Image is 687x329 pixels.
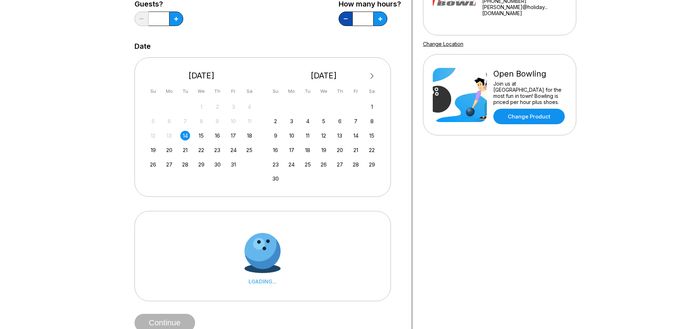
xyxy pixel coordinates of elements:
div: Choose Monday, November 17th, 2025 [287,145,296,155]
div: Choose Saturday, November 22nd, 2025 [367,145,377,155]
div: Choose Friday, November 14th, 2025 [351,131,361,140]
div: Choose Wednesday, November 26th, 2025 [319,160,329,169]
div: Choose Sunday, October 19th, 2025 [148,145,158,155]
div: Th [335,86,345,96]
div: Choose Sunday, October 26th, 2025 [148,160,158,169]
div: Tu [303,86,313,96]
div: Not available Saturday, October 11th, 2025 [245,116,254,126]
label: Date [135,42,151,50]
div: Choose Wednesday, October 22nd, 2025 [197,145,206,155]
div: Choose Tuesday, November 11th, 2025 [303,131,313,140]
div: Choose Tuesday, October 28th, 2025 [180,160,190,169]
div: Choose Friday, October 31st, 2025 [229,160,238,169]
a: Change Product [493,109,565,124]
div: Choose Tuesday, November 25th, 2025 [303,160,313,169]
div: month 2025-11 [270,101,378,184]
div: Choose Saturday, November 29th, 2025 [367,160,377,169]
div: Choose Tuesday, November 18th, 2025 [303,145,313,155]
div: Tu [180,86,190,96]
div: Su [271,86,281,96]
div: [DATE] [268,71,380,81]
div: Choose Monday, November 10th, 2025 [287,131,296,140]
div: Not available Thursday, October 9th, 2025 [212,116,222,126]
div: We [319,86,329,96]
div: Choose Wednesday, November 12th, 2025 [319,131,329,140]
div: Not available Wednesday, October 8th, 2025 [197,116,206,126]
div: Choose Friday, November 7th, 2025 [351,116,361,126]
div: Choose Monday, October 27th, 2025 [164,160,174,169]
div: [DATE] [146,71,257,81]
a: [PERSON_NAME]@holiday...[DOMAIN_NAME] [482,4,566,16]
div: Choose Wednesday, November 19th, 2025 [319,145,329,155]
div: Su [148,86,158,96]
div: month 2025-10 [147,101,256,169]
div: Choose Thursday, October 23rd, 2025 [212,145,222,155]
div: Open Bowling [493,69,567,79]
div: Choose Monday, November 24th, 2025 [287,160,296,169]
div: Choose Wednesday, November 5th, 2025 [319,116,329,126]
div: Choose Tuesday, October 14th, 2025 [180,131,190,140]
div: Choose Monday, October 20th, 2025 [164,145,174,155]
div: Choose Wednesday, October 29th, 2025 [197,160,206,169]
img: Open Bowling [433,68,487,122]
div: Th [212,86,222,96]
div: Not available Friday, October 10th, 2025 [229,116,238,126]
div: Choose Friday, October 17th, 2025 [229,131,238,140]
div: Choose Sunday, November 23rd, 2025 [271,160,281,169]
div: Not available Friday, October 3rd, 2025 [229,102,238,112]
div: Not available Monday, October 13th, 2025 [164,131,174,140]
div: Choose Sunday, November 16th, 2025 [271,145,281,155]
div: Mo [287,86,296,96]
div: Choose Saturday, November 1st, 2025 [367,102,377,112]
div: Choose Thursday, November 13th, 2025 [335,131,345,140]
div: Not available Tuesday, October 7th, 2025 [180,116,190,126]
div: Not available Saturday, October 4th, 2025 [245,102,254,112]
div: Choose Sunday, November 30th, 2025 [271,174,281,183]
div: Choose Monday, November 3rd, 2025 [287,116,296,126]
div: Choose Saturday, October 18th, 2025 [245,131,254,140]
div: Choose Friday, October 24th, 2025 [229,145,238,155]
div: Choose Thursday, November 20th, 2025 [335,145,345,155]
div: Not available Sunday, October 12th, 2025 [148,131,158,140]
div: Not available Monday, October 6th, 2025 [164,116,174,126]
div: Choose Saturday, October 25th, 2025 [245,145,254,155]
div: Choose Saturday, November 15th, 2025 [367,131,377,140]
div: Choose Saturday, November 8th, 2025 [367,116,377,126]
div: Sa [245,86,254,96]
div: Not available Sunday, October 5th, 2025 [148,116,158,126]
div: Choose Thursday, November 6th, 2025 [335,116,345,126]
div: Sa [367,86,377,96]
div: Choose Thursday, November 27th, 2025 [335,160,345,169]
div: Choose Friday, November 21st, 2025 [351,145,361,155]
div: We [197,86,206,96]
div: LOADING... [245,278,281,285]
div: Choose Tuesday, October 21st, 2025 [180,145,190,155]
div: Fr [351,86,361,96]
div: Choose Thursday, October 30th, 2025 [212,160,222,169]
div: Not available Thursday, October 2nd, 2025 [212,102,222,112]
a: Change Location [423,41,463,47]
div: Join us at [GEOGRAPHIC_DATA] for the most fun in town! Bowling is priced per hour plus shoes. [493,81,567,105]
div: Choose Wednesday, October 15th, 2025 [197,131,206,140]
div: Choose Thursday, October 16th, 2025 [212,131,222,140]
div: Choose Sunday, November 2nd, 2025 [271,116,281,126]
div: Mo [164,86,174,96]
button: Next Month [366,70,378,82]
div: Choose Sunday, November 9th, 2025 [271,131,281,140]
div: Choose Tuesday, November 4th, 2025 [303,116,313,126]
div: Fr [229,86,238,96]
div: Not available Wednesday, October 1st, 2025 [197,102,206,112]
div: Choose Friday, November 28th, 2025 [351,160,361,169]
